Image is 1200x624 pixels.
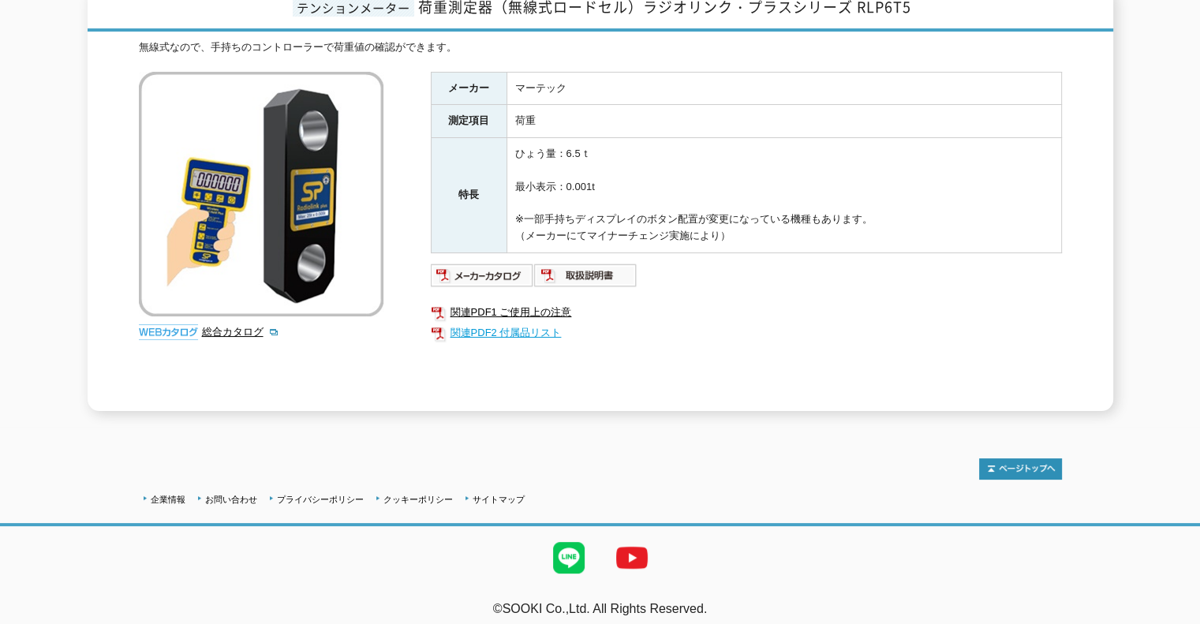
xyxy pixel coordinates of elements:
img: webカタログ [139,324,198,340]
img: トップページへ [979,458,1062,480]
a: サイトマップ [473,495,525,504]
a: お問い合わせ [205,495,257,504]
th: メーカー [431,72,507,105]
td: ひょう量：6.5ｔ 最小表示：0.001t ※一部手持ちディスプレイのボタン配置が変更になっている機種もあります。 （メーカーにてマイナーチェンジ実施により） [507,138,1061,253]
a: 総合カタログ [202,326,279,338]
a: プライバシーポリシー [277,495,364,504]
a: 企業情報 [151,495,185,504]
img: 取扱説明書 [534,263,637,288]
img: LINE [537,526,600,589]
td: マーテック [507,72,1061,105]
th: 測定項目 [431,105,507,138]
th: 特長 [431,138,507,253]
img: 荷重測定器（無線式ロードセル）ラジオリンク・プラスシリーズ RLP6T5 [139,72,383,316]
td: 荷重 [507,105,1061,138]
a: 取扱説明書 [534,273,637,285]
a: メーカーカタログ [431,273,534,285]
a: 関連PDF1 ご使用上の注意 [431,302,1062,323]
img: メーカーカタログ [431,263,534,288]
a: クッキーポリシー [383,495,453,504]
div: 無線式なので、手持ちのコントローラーで荷重値の確認ができます。 [139,39,1062,56]
a: 関連PDF2 付属品リスト [431,323,1062,343]
img: YouTube [600,526,664,589]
